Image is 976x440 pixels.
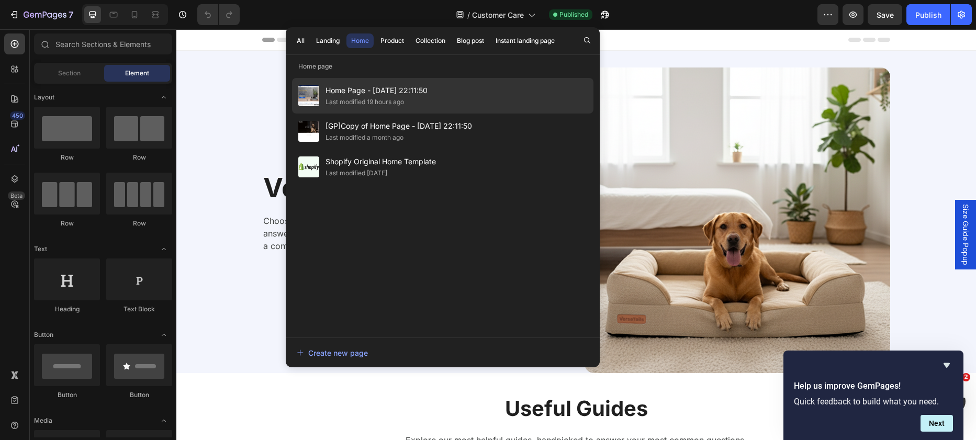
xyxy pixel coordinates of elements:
[155,241,172,257] span: Toggle open
[86,365,714,394] h2: Useful Guides
[376,33,409,48] button: Product
[87,403,713,419] p: Explore our most helpful guides, handpicked to answer your most common questions.
[326,132,403,143] div: Last modified a month ago
[106,219,172,228] div: Row
[326,84,428,97] span: Home Page - [DATE] 22:11:50
[86,141,344,175] h2: VersaTails Care
[34,416,52,425] span: Media
[106,304,172,314] div: Text Block
[311,33,344,48] button: Landing
[457,36,484,46] div: Blog post
[411,33,450,48] button: Collection
[794,359,953,432] div: Help us improve GemPages!
[155,412,172,429] span: Toggle open
[106,153,172,162] div: Row
[467,9,470,20] span: /
[34,33,172,54] input: Search Sections & Elements
[794,397,953,407] p: Quick feedback to build what you need.
[326,120,472,132] span: [GP]Copy of Home Page - [DATE] 22:11:50
[346,33,374,48] button: Home
[906,4,950,25] button: Publish
[326,155,436,168] span: Shopify Original Home Template
[155,326,172,343] span: Toggle open
[877,10,894,19] span: Save
[176,29,976,440] iframe: Design area
[326,168,387,178] div: Last modified [DATE]
[351,36,369,46] div: Home
[106,390,172,400] div: Button
[4,4,78,25] button: 7
[491,33,559,48] button: Instant landing page
[69,8,73,21] p: 7
[87,185,380,223] p: Choosing the best for your dog is a top priority. Here you’ll find clear answers about our orthop...
[34,244,47,254] span: Text
[34,153,100,162] div: Row
[326,97,404,107] div: Last modified 19 hours ago
[794,380,953,392] h2: Help us improve GemPages!
[784,175,794,236] span: Size Guide Popup
[34,93,54,102] span: Layout
[34,304,100,314] div: Heading
[408,38,714,344] img: Alt Image
[286,61,600,72] p: Home page
[496,36,555,46] div: Instant landing page
[915,9,941,20] div: Publish
[452,33,489,48] button: Blog post
[292,33,309,48] button: All
[297,36,305,46] div: All
[58,69,81,78] span: Section
[316,36,340,46] div: Landing
[472,9,524,20] span: Customer Care
[416,36,445,46] div: Collection
[34,219,100,228] div: Row
[380,36,404,46] div: Product
[962,373,970,381] span: 2
[155,89,172,106] span: Toggle open
[197,4,240,25] div: Undo/Redo
[34,330,53,340] span: Button
[34,390,100,400] div: Button
[296,342,589,363] button: Create new page
[868,4,902,25] button: Save
[297,347,368,358] div: Create new page
[940,359,953,371] button: Hide survey
[559,10,588,19] span: Published
[10,111,25,120] div: 450
[8,191,25,200] div: Beta
[125,69,149,78] span: Element
[921,415,953,432] button: Next question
